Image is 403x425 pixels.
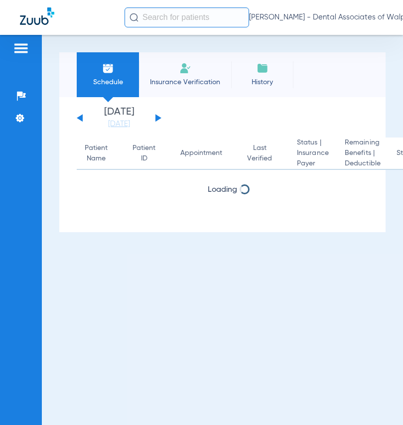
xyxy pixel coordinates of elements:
[247,143,281,164] div: Last Verified
[179,62,191,74] img: Manual Insurance Verification
[208,186,237,194] span: Loading
[13,42,29,54] img: hamburger-icon
[133,143,155,164] div: Patient ID
[337,138,389,170] th: Remaining Benefits |
[133,143,164,164] div: Patient ID
[180,148,222,158] div: Appointment
[130,13,138,22] img: Search Icon
[20,7,54,25] img: Zuub Logo
[85,143,117,164] div: Patient Name
[125,7,249,27] input: Search for patients
[239,77,286,87] span: History
[180,148,231,158] div: Appointment
[102,62,114,74] img: Schedule
[84,77,132,87] span: Schedule
[89,107,149,129] li: [DATE]
[257,62,269,74] img: History
[345,158,381,169] span: Deductible
[247,143,272,164] div: Last Verified
[85,143,108,164] div: Patient Name
[289,138,337,170] th: Status |
[146,77,224,87] span: Insurance Verification
[89,119,149,129] a: [DATE]
[297,148,329,169] span: Insurance Payer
